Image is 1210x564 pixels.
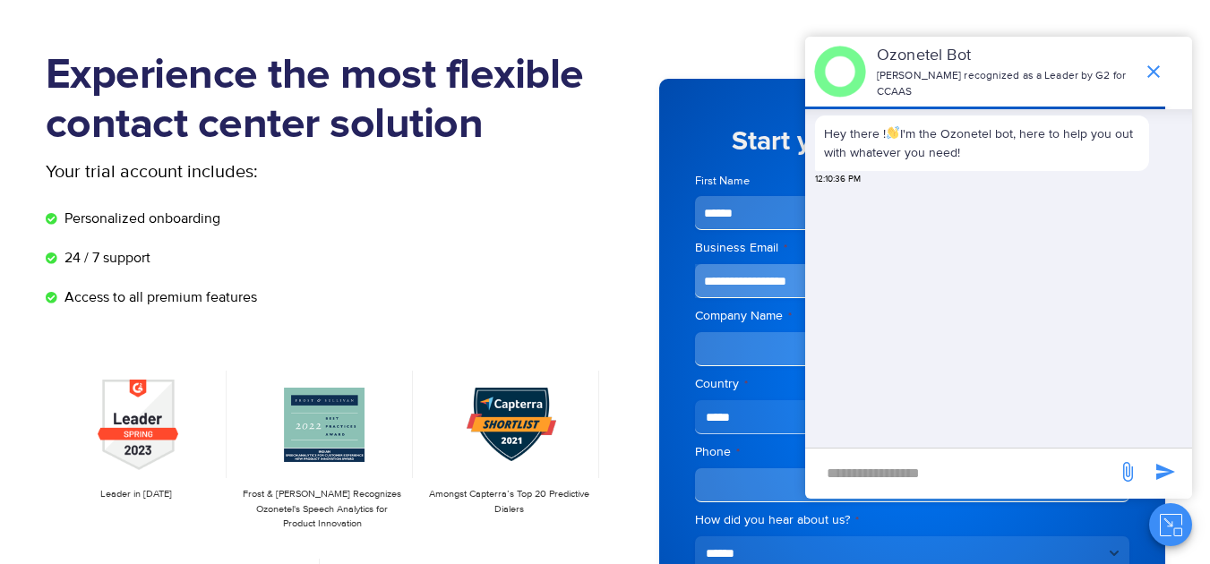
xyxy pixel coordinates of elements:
[46,51,605,150] h1: Experience the most flexible contact center solution
[46,158,471,185] p: Your trial account includes:
[1110,454,1146,490] span: send message
[824,124,1140,162] p: Hey there ! I'm the Ozonetel bot, here to help you out with whatever you need!
[887,126,899,139] img: 👋
[814,457,1108,490] div: new-msg-input
[1149,503,1192,546] button: Close chat
[695,173,907,190] label: First Name
[241,487,404,532] p: Frost & [PERSON_NAME] Recognizes Ozonetel's Speech Analytics for Product Innovation
[877,68,1134,100] p: [PERSON_NAME] recognized as a Leader by G2 for CCAAS
[695,443,1129,461] label: Phone
[60,286,257,308] span: Access to all premium features
[427,487,590,517] p: Amongst Capterra’s Top 20 Predictive Dialers
[55,487,218,502] p: Leader in [DATE]
[695,239,1129,257] label: Business Email
[814,46,866,98] img: header
[815,173,861,186] span: 12:10:36 PM
[60,247,150,269] span: 24 / 7 support
[695,128,1129,155] h5: Start your 7 day free trial now
[60,208,220,229] span: Personalized onboarding
[877,44,1134,68] p: Ozonetel Bot
[1147,454,1183,490] span: send message
[695,375,1129,393] label: Country
[695,511,1129,529] label: How did you hear about us?
[695,307,1129,325] label: Company Name
[1136,54,1171,90] span: end chat or minimize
